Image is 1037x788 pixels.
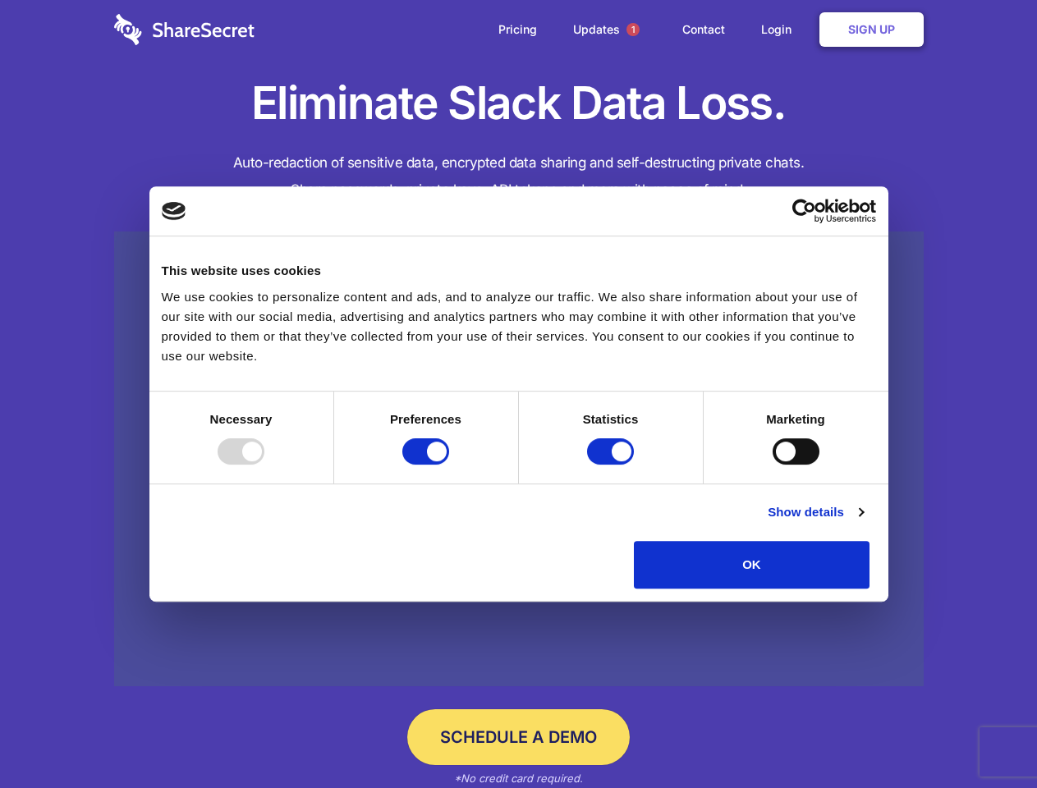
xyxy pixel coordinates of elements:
a: Login [745,4,816,55]
a: Pricing [482,4,553,55]
div: This website uses cookies [162,261,876,281]
strong: Statistics [583,412,639,426]
em: *No credit card required. [454,772,583,785]
strong: Necessary [210,412,273,426]
img: logo-wordmark-white-trans-d4663122ce5f474addd5e946df7df03e33cb6a1c49d2221995e7729f52c070b2.svg [114,14,255,45]
strong: Preferences [390,412,461,426]
a: Show details [768,502,863,522]
a: Wistia video thumbnail [114,231,924,687]
h1: Eliminate Slack Data Loss. [114,74,924,133]
a: Contact [666,4,741,55]
h4: Auto-redaction of sensitive data, encrypted data sharing and self-destructing private chats. Shar... [114,149,924,204]
img: logo [162,202,186,220]
button: OK [634,541,870,589]
a: Usercentrics Cookiebot - opens in a new window [732,199,876,223]
a: Schedule a Demo [407,709,630,765]
span: 1 [626,23,640,36]
a: Sign Up [819,12,924,47]
div: We use cookies to personalize content and ads, and to analyze our traffic. We also share informat... [162,287,876,366]
strong: Marketing [766,412,825,426]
